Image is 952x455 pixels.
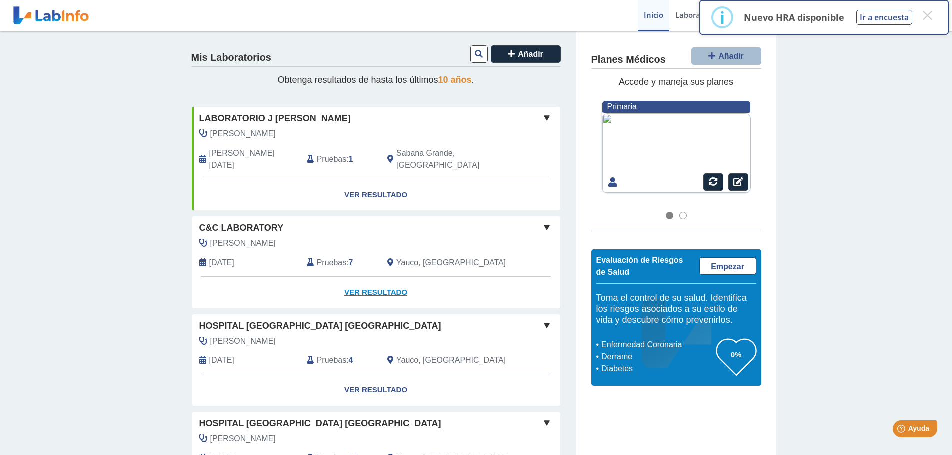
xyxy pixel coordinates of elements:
[716,348,756,361] h3: 0%
[299,257,380,269] div: :
[856,10,912,25] button: Ir a encuesta
[277,75,474,85] span: Obtenga resultados de hasta los últimos .
[691,47,761,65] button: Añadir
[191,52,271,64] h4: Mis Laboratorios
[192,277,560,308] a: Ver Resultado
[192,374,560,406] a: Ver Resultado
[210,237,276,249] span: Vazquez Ramos, Danessa
[317,354,346,366] span: Pruebas
[599,351,716,363] li: Derrame
[199,319,441,333] span: Hospital [GEOGRAPHIC_DATA] [GEOGRAPHIC_DATA]
[863,416,941,444] iframe: Help widget launcher
[349,356,353,364] b: 4
[596,256,683,276] span: Evaluación de Riesgos de Salud
[720,8,725,26] div: i
[209,257,234,269] span: 2025-09-24
[199,112,351,125] span: Laboratorio J [PERSON_NAME]
[199,417,441,430] span: Hospital [GEOGRAPHIC_DATA] [GEOGRAPHIC_DATA]
[718,52,744,60] span: Añadir
[599,363,716,375] li: Diabetes
[299,147,380,171] div: :
[491,45,561,63] button: Añadir
[317,257,346,269] span: Pruebas
[591,54,666,66] h4: Planes Médicos
[619,77,733,87] span: Accede y maneja sus planes
[317,153,346,165] span: Pruebas
[210,128,276,140] span: Santos Roman, Yelixa
[199,221,284,235] span: C&C Laboratory
[607,102,637,111] span: Primaria
[744,11,844,23] p: Nuevo HRA disponible
[209,147,299,171] span: 2022-01-14
[349,155,353,163] b: 1
[711,262,744,271] span: Empezar
[396,354,506,366] span: Yauco, PR
[518,50,543,58] span: Añadir
[210,335,276,347] span: Lopez Rivera, Edwin
[699,257,756,275] a: Empezar
[596,293,756,326] h5: Toma el control de su salud. Identifica los riesgos asociados a su estilo de vida y descubre cómo...
[209,354,234,366] span: 2024-07-18
[396,257,506,269] span: Yauco, PR
[349,258,353,267] b: 7
[192,179,560,211] a: Ver Resultado
[299,354,380,366] div: :
[396,147,507,171] span: Sabana Grande, PR
[438,75,472,85] span: 10 años
[599,339,716,351] li: Enfermedad Coronaria
[210,433,276,445] span: Ruiz Ortiz, Hendrick
[918,6,936,24] button: Close this dialog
